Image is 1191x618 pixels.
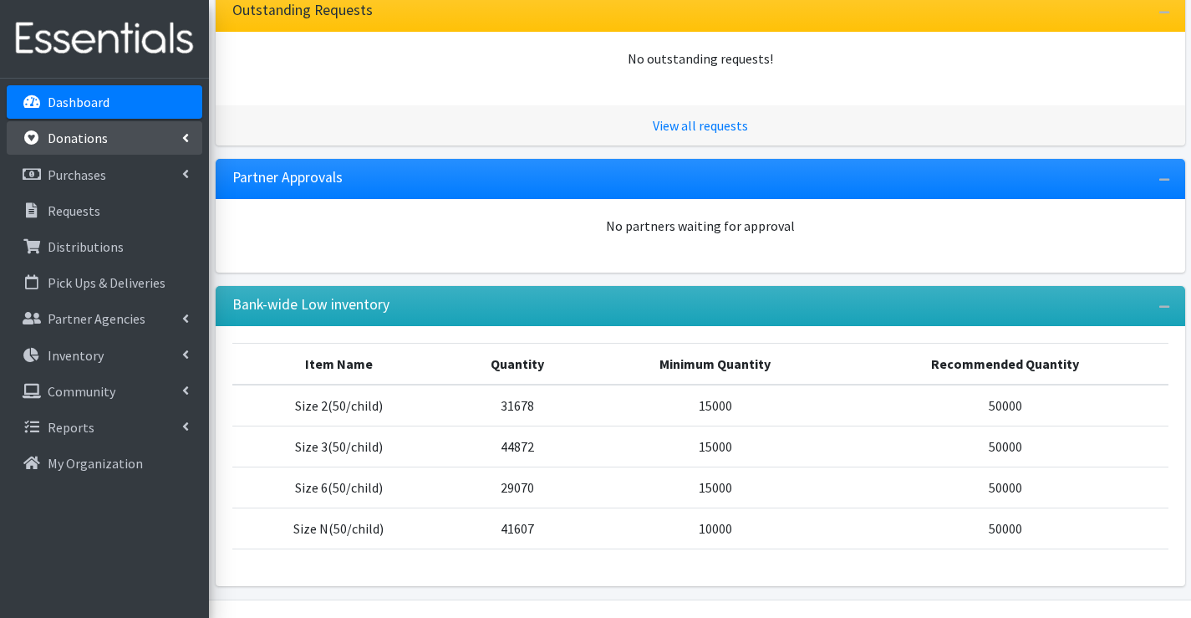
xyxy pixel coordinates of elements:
[48,347,104,364] p: Inventory
[48,238,124,255] p: Distributions
[7,411,202,444] a: Reports
[48,419,94,436] p: Reports
[7,302,202,335] a: Partner Agencies
[7,121,202,155] a: Donations
[7,375,202,408] a: Community
[232,467,446,508] td: Size 6(50/child)
[588,467,842,508] td: 15000
[48,130,108,146] p: Donations
[588,508,842,549] td: 10000
[7,158,202,192] a: Purchases
[7,85,202,119] a: Dashboard
[842,343,1168,385] th: Recommended Quantity
[445,508,588,549] td: 41607
[48,202,100,219] p: Requests
[48,166,106,183] p: Purchases
[7,230,202,263] a: Distributions
[232,426,446,467] td: Size 3(50/child)
[232,385,446,426] td: Size 2(50/child)
[842,508,1168,549] td: 50000
[842,385,1168,426] td: 50000
[232,296,389,314] h3: Bank-wide Low inventory
[232,508,446,549] td: Size N(50/child)
[842,426,1168,467] td: 50000
[445,343,588,385] th: Quantity
[588,426,842,467] td: 15000
[232,169,343,186] h3: Partner Approvals
[232,216,1168,236] div: No partners waiting for approval
[653,117,748,134] a: View all requests
[48,94,109,110] p: Dashboard
[7,266,202,299] a: Pick Ups & Deliveries
[7,339,202,372] a: Inventory
[232,343,446,385] th: Item Name
[588,343,842,385] th: Minimum Quantity
[445,426,588,467] td: 44872
[48,310,145,327] p: Partner Agencies
[7,194,202,227] a: Requests
[445,467,588,508] td: 29070
[7,447,202,480] a: My Organization
[48,274,165,291] p: Pick Ups & Deliveries
[7,11,202,67] img: HumanEssentials
[48,383,115,400] p: Community
[588,385,842,426] td: 15000
[232,49,1168,69] div: No outstanding requests!
[445,385,588,426] td: 31678
[48,455,143,472] p: My Organization
[232,2,373,19] h3: Outstanding Requests
[842,467,1168,508] td: 50000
